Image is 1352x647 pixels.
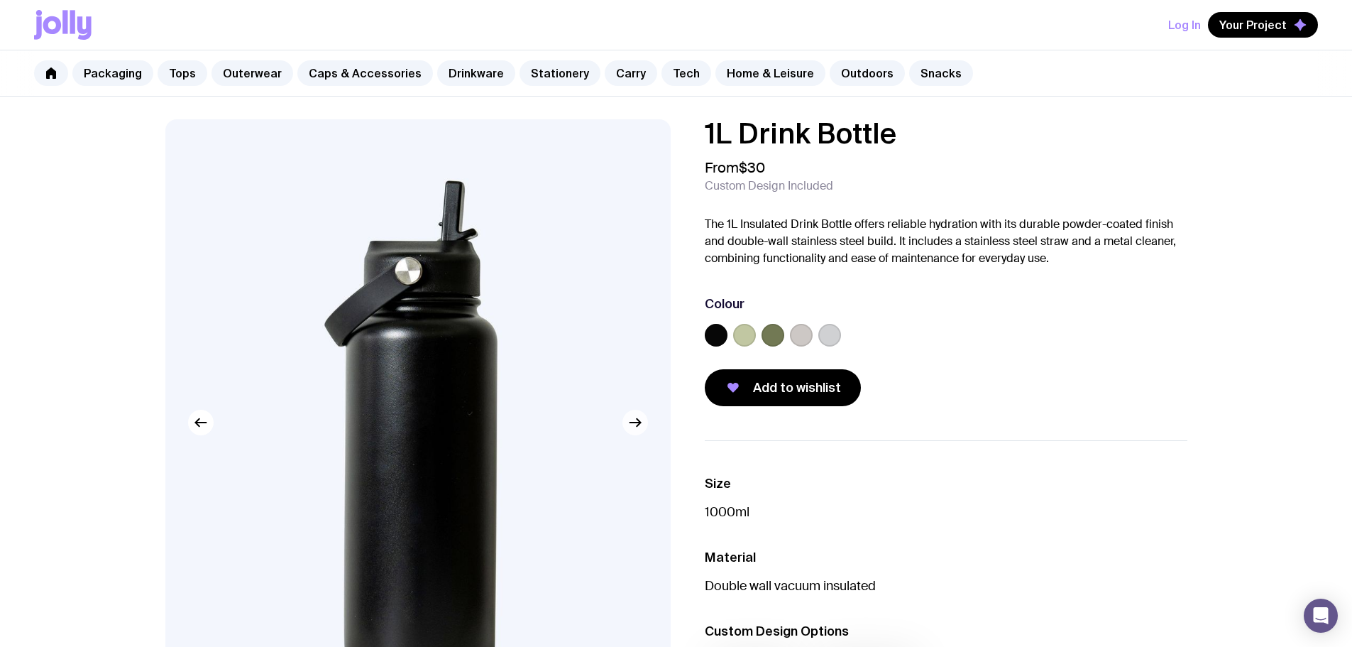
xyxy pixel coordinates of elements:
a: Outdoors [830,60,905,86]
span: $30 [739,158,765,177]
h1: 1L Drink Bottle [705,119,1187,148]
a: Caps & Accessories [297,60,433,86]
span: Your Project [1219,18,1287,32]
h3: Custom Design Options [705,623,1187,640]
a: Carry [605,60,657,86]
a: Packaging [72,60,153,86]
button: Your Project [1208,12,1318,38]
h3: Material [705,549,1187,566]
a: Tops [158,60,207,86]
p: The 1L Insulated Drink Bottle offers reliable hydration with its durable powder-coated finish and... [705,216,1187,267]
button: Add to wishlist [705,369,861,406]
h3: Colour [705,295,744,312]
span: Add to wishlist [753,379,841,396]
a: Home & Leisure [715,60,825,86]
span: From [705,159,765,176]
a: Outerwear [211,60,293,86]
h3: Size [705,475,1187,492]
p: Double wall vacuum insulated [705,577,1187,594]
div: Open Intercom Messenger [1304,599,1338,633]
a: Stationery [520,60,600,86]
p: 1000ml [705,504,1187,521]
a: Drinkware [437,60,515,86]
a: Tech [661,60,711,86]
button: Log In [1168,12,1201,38]
a: Snacks [909,60,973,86]
span: Custom Design Included [705,179,833,193]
